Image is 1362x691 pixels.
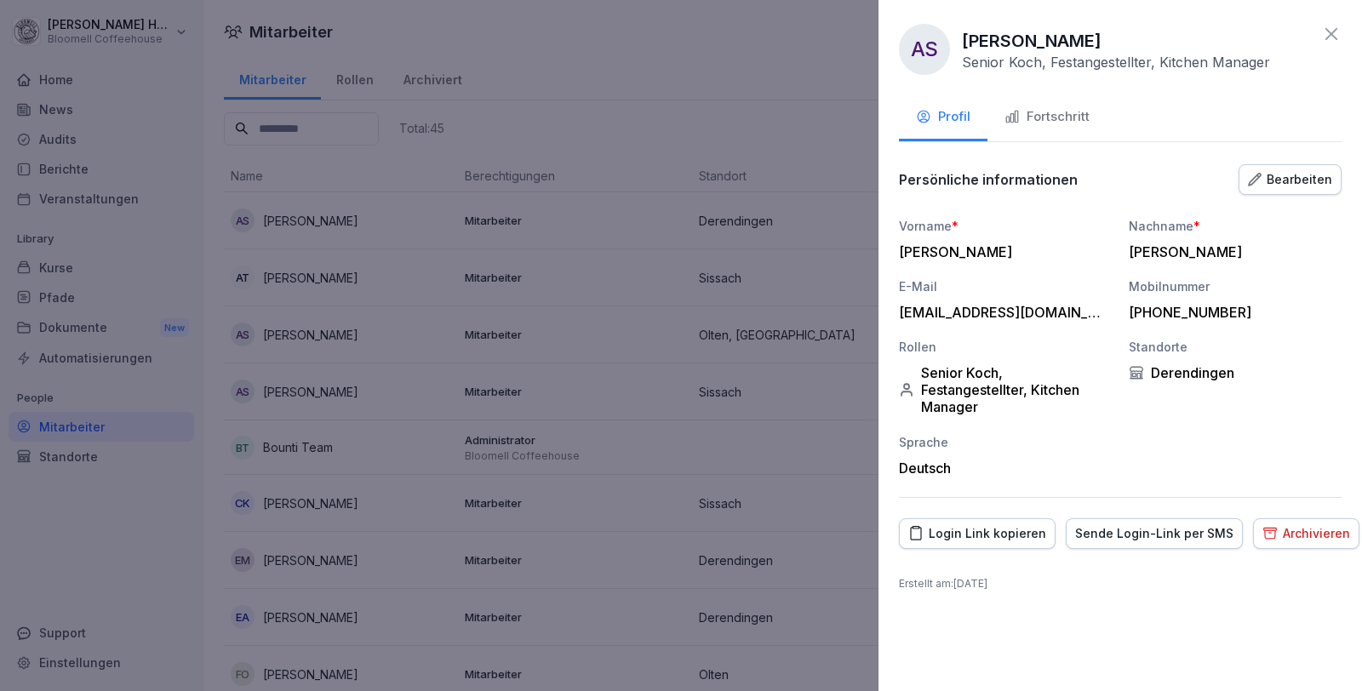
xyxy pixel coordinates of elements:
div: [EMAIL_ADDRESS][DOMAIN_NAME] [899,304,1103,321]
button: Profil [899,95,987,141]
div: Deutsch [899,460,1112,477]
div: Nachname [1129,217,1342,235]
p: Persönliche informationen [899,171,1078,188]
div: Profil [916,107,970,127]
div: [PERSON_NAME] [899,243,1103,260]
div: Login Link kopieren [908,524,1046,543]
div: Rollen [899,338,1112,356]
div: [PHONE_NUMBER] [1129,304,1333,321]
p: Erstellt am : [DATE] [899,576,1342,591]
button: Fortschritt [987,95,1107,141]
div: Fortschritt [1004,107,1090,127]
button: Bearbeiten [1239,164,1342,195]
div: Vorname [899,217,1112,235]
div: Mobilnummer [1129,277,1342,295]
div: AS [899,24,950,75]
div: Sprache [899,433,1112,451]
p: [PERSON_NAME] [962,28,1102,54]
p: Senior Koch, Festangestellter, Kitchen Manager [962,54,1270,71]
div: Archivieren [1262,524,1350,543]
div: Standorte [1129,338,1342,356]
div: Derendingen [1129,364,1342,381]
div: Sende Login-Link per SMS [1075,524,1233,543]
div: Bearbeiten [1248,170,1332,189]
div: E-Mail [899,277,1112,295]
button: Login Link kopieren [899,518,1056,549]
button: Archivieren [1253,518,1359,549]
div: [PERSON_NAME] [1129,243,1333,260]
div: Senior Koch, Festangestellter, Kitchen Manager [899,364,1112,415]
button: Sende Login-Link per SMS [1066,518,1243,549]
